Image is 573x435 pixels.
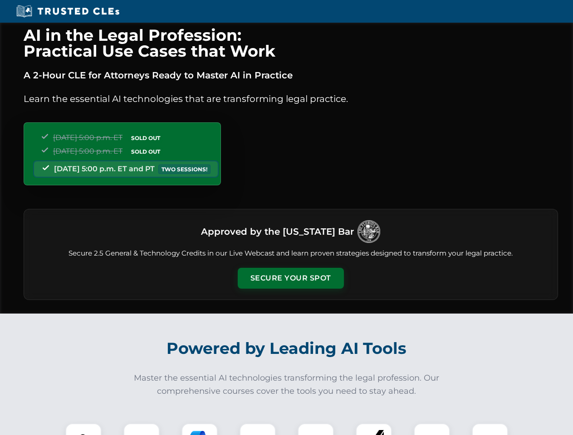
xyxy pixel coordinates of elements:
h1: AI in the Legal Profession: Practical Use Cases that Work [24,27,558,59]
p: Secure 2.5 General & Technology Credits in our Live Webcast and learn proven strategies designed ... [35,248,547,259]
span: SOLD OUT [128,133,163,143]
span: [DATE] 5:00 p.m. ET [53,147,122,155]
h3: Approved by the [US_STATE] Bar [201,223,354,240]
button: Secure Your Spot [238,268,344,289]
p: Master the essential AI technologies transforming the legal profession. Our comprehensive courses... [128,372,446,398]
img: Trusted CLEs [14,5,122,18]
img: Logo [358,220,380,243]
h2: Powered by Leading AI Tools [35,333,538,364]
span: [DATE] 5:00 p.m. ET [53,133,122,142]
span: SOLD OUT [128,147,163,156]
p: A 2-Hour CLE for Attorneys Ready to Master AI in Practice [24,68,558,82]
p: Learn the essential AI technologies that are transforming legal practice. [24,92,558,106]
